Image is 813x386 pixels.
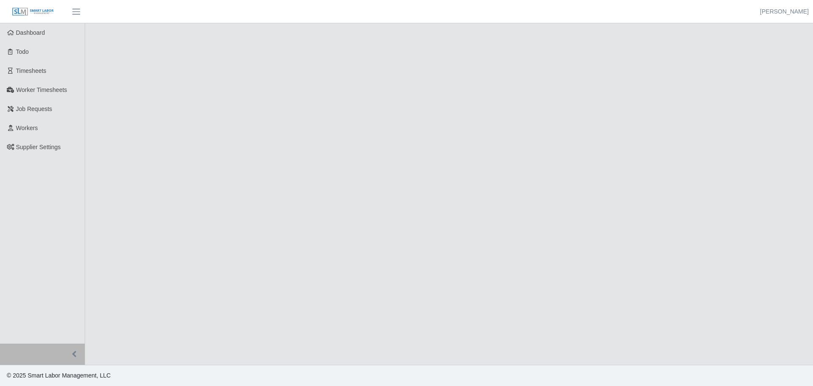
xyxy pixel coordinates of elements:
[7,372,111,379] span: © 2025 Smart Labor Management, LLC
[16,67,47,74] span: Timesheets
[16,86,67,93] span: Worker Timesheets
[12,7,54,17] img: SLM Logo
[16,48,29,55] span: Todo
[16,29,45,36] span: Dashboard
[760,7,809,16] a: [PERSON_NAME]
[16,144,61,150] span: Supplier Settings
[16,106,53,112] span: Job Requests
[16,125,38,131] span: Workers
